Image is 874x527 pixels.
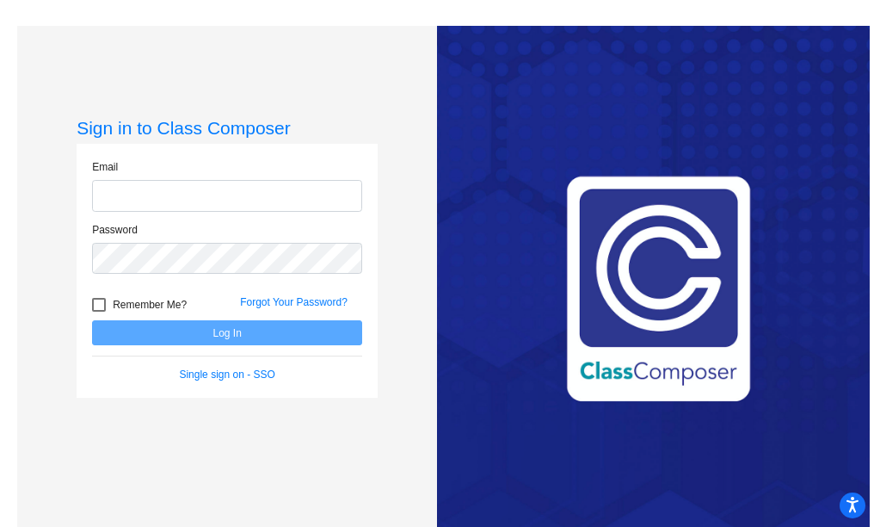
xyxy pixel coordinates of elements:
button: Log In [92,320,362,345]
label: Email [92,159,118,175]
a: Single sign on - SSO [179,369,274,381]
a: Forgot Your Password? [240,296,348,308]
h3: Sign in to Class Composer [77,117,378,139]
span: Remember Me? [113,294,187,315]
label: Password [92,222,138,238]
